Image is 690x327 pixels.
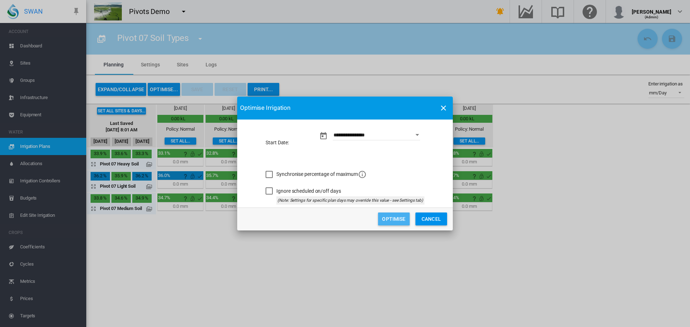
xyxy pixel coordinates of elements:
div: Ignore scheduled on/off days [276,188,341,195]
button: Open calendar [411,129,424,141]
button: md-calendar [316,129,331,143]
md-dialog: Start Date: ... [237,97,453,230]
md-checkbox: Synchronise percentage of maximum [266,170,367,179]
md-checkbox: Ignore scheduled on/off days [266,187,341,195]
div: (Note: Settings for specific plan days may override this value - see Settings tab) [276,196,424,204]
button: icon-close [436,101,451,115]
button: Optimise [378,212,410,225]
md-icon: icon-information-outline [358,170,367,179]
md-icon: icon-close [439,104,448,112]
button: Cancel [415,212,447,225]
label: Start Date: [266,139,313,146]
span: Optimise Irrigation [240,104,290,112]
span: Synchronise percentage of maximum [276,171,367,177]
